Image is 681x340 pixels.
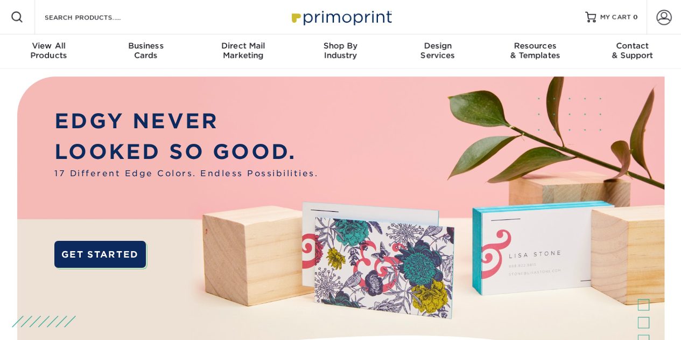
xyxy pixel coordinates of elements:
[600,13,631,22] span: MY CART
[194,41,292,51] span: Direct Mail
[292,41,389,51] span: Shop By
[584,41,681,60] div: & Support
[487,41,584,51] span: Resources
[389,41,487,60] div: Services
[54,168,318,180] span: 17 Different Edge Colors. Endless Possibilities.
[487,34,584,69] a: Resources& Templates
[633,13,638,21] span: 0
[44,11,149,24] input: SEARCH PRODUCTS.....
[292,41,389,60] div: Industry
[97,41,195,51] span: Business
[54,106,318,137] p: EDGY NEVER
[97,34,195,69] a: BusinessCards
[584,41,681,51] span: Contact
[194,34,292,69] a: Direct MailMarketing
[54,137,318,168] p: LOOKED SO GOOD.
[97,41,195,60] div: Cards
[194,41,292,60] div: Marketing
[389,34,487,69] a: DesignServices
[287,5,395,29] img: Primoprint
[389,41,487,51] span: Design
[54,241,145,268] a: GET STARTED
[487,41,584,60] div: & Templates
[584,34,681,69] a: Contact& Support
[292,34,389,69] a: Shop ByIndustry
